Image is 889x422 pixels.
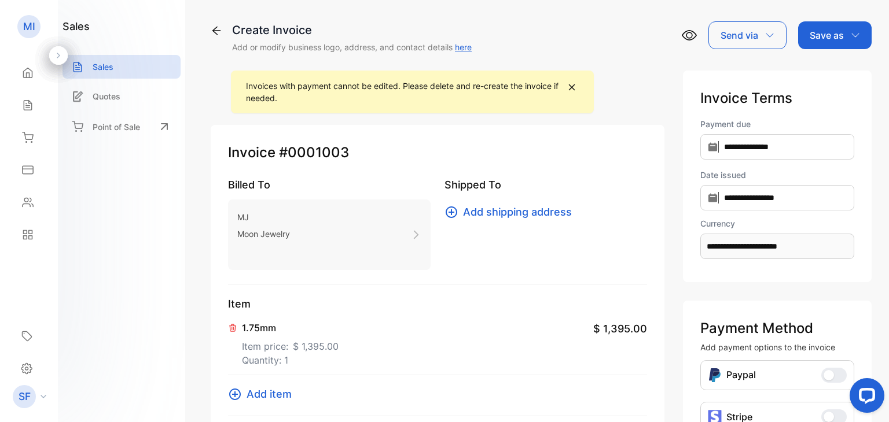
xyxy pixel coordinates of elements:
span: $ 1,395.00 [593,321,647,336]
p: Invoice [228,142,647,163]
p: Sales [93,61,113,73]
p: SF [19,389,31,404]
iframe: LiveChat chat widget [840,373,889,422]
p: Invoices with payment cannot be edited. Please delete and re-create the invoice if needed. [246,80,565,104]
span: $ 1,395.00 [293,339,339,353]
p: Send via [721,28,758,42]
p: Item [228,296,647,312]
p: Payment Method [700,318,854,339]
a: Point of Sale [63,114,181,139]
p: Point of Sale [93,121,140,133]
p: Add payment options to the invoice [700,341,854,353]
button: Send via [708,21,787,49]
a: Sales [63,55,181,79]
button: Add shipping address [444,204,579,220]
span: #0001003 [279,142,349,163]
p: Item price: [242,335,339,353]
p: 1.75mm [242,321,339,335]
button: Save as [798,21,872,49]
span: Add item [247,386,292,402]
span: Add shipping address [463,204,572,220]
p: Billed To [228,177,431,193]
h1: sales [63,18,90,34]
p: Paypal [726,368,756,383]
p: Invoice Terms [700,88,854,109]
label: Date issued [700,169,854,181]
a: Quotes [63,84,181,108]
p: Shipped To [444,177,647,193]
p: Quotes [93,90,120,102]
img: Icon [708,368,722,383]
p: MI [23,19,35,34]
label: Payment due [700,118,854,130]
p: Quantity: 1 [242,353,339,367]
p: Add or modify business logo, address, and contact details [232,41,472,53]
div: Create Invoice [232,21,472,39]
label: Currency [700,217,854,229]
p: MJ [237,209,290,225]
a: here [455,42,472,52]
p: Save as [810,28,844,42]
p: Moon Jewelry [237,225,290,242]
button: Add item [228,386,299,402]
